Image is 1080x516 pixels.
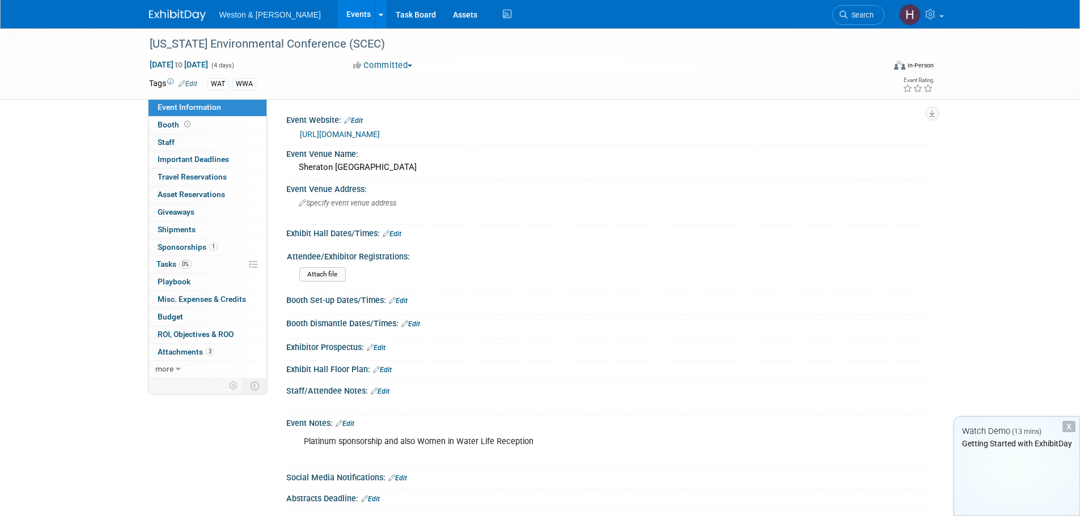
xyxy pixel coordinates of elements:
span: Tasks [156,259,192,268]
span: [DATE] [DATE] [149,59,209,70]
span: Misc. Expenses & Credits [158,295,246,304]
span: 1 [209,242,218,251]
span: more [155,364,173,373]
div: Booth Set-up Dates/Times: [286,292,931,306]
a: Edit [383,230,401,238]
div: Staff/Attendee Notes: [286,382,931,397]
a: Staff [149,134,266,151]
a: Attachments3 [149,344,266,361]
img: Heather Popielarz [899,4,921,25]
div: Watch Demo [954,425,1079,437]
a: Playbook [149,274,266,291]
a: Tasks0% [149,256,266,273]
div: Abstracts Deadline: [286,490,931,505]
span: Weston & [PERSON_NAME] [219,10,321,19]
span: (13 mins) [1012,428,1041,436]
a: Budget [149,309,266,326]
div: Social Media Notifications: [286,469,931,484]
div: Dismiss [1062,421,1075,432]
div: Exhibitor Prospectus: [286,339,931,353]
div: Event Rating [903,78,933,83]
span: Travel Reservations [158,172,227,181]
a: [URL][DOMAIN_NAME] [300,130,380,139]
div: Event Venue Name: [286,146,931,160]
a: Edit [179,80,197,88]
a: Shipments [149,221,266,238]
a: Edit [373,366,392,374]
img: ExhibitDay [149,10,206,21]
span: Sponsorships [158,242,218,251]
span: Playbook [158,277,190,286]
div: Exhibit Hall Floor Plan: [286,361,931,376]
a: Giveaways [149,204,266,221]
span: Booth not reserved yet [182,120,193,129]
span: (4 days) [210,62,234,69]
a: Sponsorships1 [149,239,266,256]
span: Event Information [158,103,221,112]
span: ROI, Objectives & ROO [158,330,234,339]
span: Search [848,11,874,19]
span: Booth [158,120,193,129]
a: Travel Reservations [149,169,266,186]
div: Platinum sponsorship and also Women in Water Life Reception [296,430,807,464]
a: Misc. Expenses & Credits [149,291,266,308]
a: more [149,361,266,378]
span: Asset Reservations [158,190,225,199]
span: Budget [158,312,183,321]
span: Specify event venue address [299,199,396,207]
a: Edit [361,495,380,503]
span: 0% [179,260,192,268]
a: Search [832,5,884,25]
span: Attachments [158,347,214,356]
div: [US_STATE] Environmental Conference (SCEC) [146,34,867,54]
a: Event Information [149,99,266,116]
a: Edit [401,320,420,328]
div: Event Notes: [286,415,931,429]
a: Edit [336,420,354,428]
div: WAT [207,78,228,90]
img: Format-Inperson.png [894,61,905,70]
a: Important Deadlines [149,151,266,168]
a: Edit [344,117,363,125]
a: Edit [367,344,386,352]
a: Asset Reservations [149,186,266,203]
div: In-Person [907,61,934,70]
td: Personalize Event Tab Strip [224,378,244,393]
div: Sheraton [GEOGRAPHIC_DATA] [295,159,923,176]
a: Edit [371,387,389,395]
span: Giveaways [158,207,194,216]
span: to [173,60,184,69]
a: Edit [388,474,407,482]
div: Getting Started with ExhibitDay [954,438,1079,449]
span: Shipments [158,225,196,234]
td: Tags [149,78,197,91]
button: Committed [349,59,417,71]
div: WWA [232,78,256,90]
a: Booth [149,117,266,134]
a: ROI, Objectives & ROO [149,326,266,343]
span: Important Deadlines [158,155,229,164]
div: Attendee/Exhibitor Registrations: [287,248,926,262]
span: Staff [158,138,175,147]
span: 3 [206,347,214,356]
div: Booth Dismantle Dates/Times: [286,315,931,330]
a: Edit [389,297,408,305]
div: Exhibit Hall Dates/Times: [286,225,931,240]
td: Toggle Event Tabs [243,378,266,393]
div: Event Website: [286,112,931,126]
div: Event Venue Address: [286,181,931,195]
div: Event Format [818,59,934,76]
